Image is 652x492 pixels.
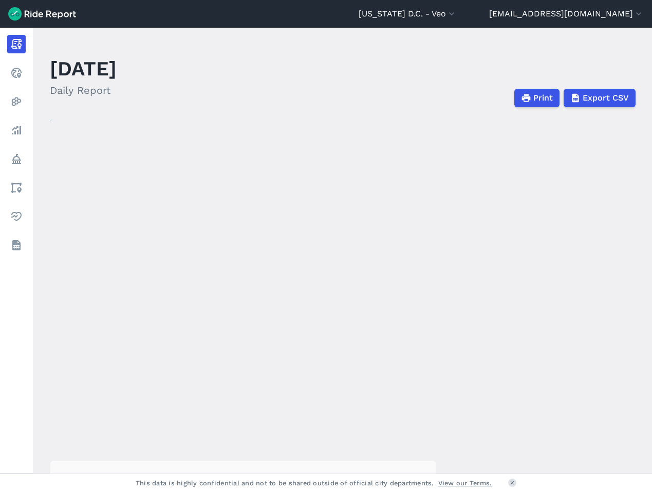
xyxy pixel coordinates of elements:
span: Export CSV [583,92,629,104]
h2: Daily Report [50,83,117,98]
a: Health [7,207,26,226]
a: Realtime [7,64,26,82]
a: Analyze [7,121,26,140]
h1: [DATE] [50,54,117,83]
button: [US_STATE] D.C. - Veo [359,8,457,20]
a: Policy [7,150,26,168]
a: Areas [7,179,26,197]
a: Heatmaps [7,92,26,111]
a: Report [7,35,26,53]
img: Ride Report [8,7,76,21]
button: [EMAIL_ADDRESS][DOMAIN_NAME] [489,8,644,20]
a: View our Terms. [438,478,492,488]
button: Export CSV [564,89,636,107]
a: Datasets [7,236,26,254]
button: Print [514,89,560,107]
span: Print [533,92,553,104]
